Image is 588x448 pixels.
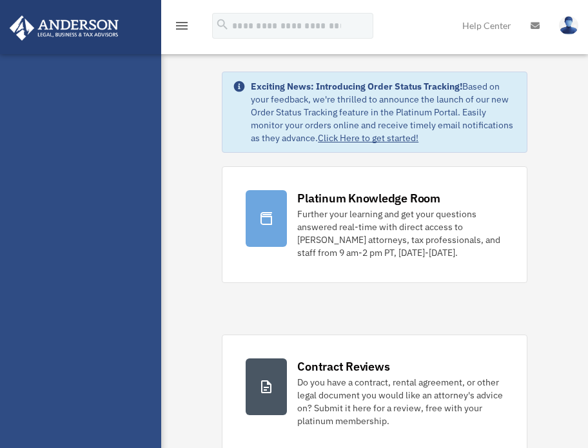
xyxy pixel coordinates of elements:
[559,16,578,35] img: User Pic
[297,358,389,375] div: Contract Reviews
[6,15,122,41] img: Anderson Advisors Platinum Portal
[318,132,418,144] a: Click Here to get started!
[174,18,190,34] i: menu
[297,376,504,427] div: Do you have a contract, rental agreement, or other legal document you would like an attorney's ad...
[297,190,440,206] div: Platinum Knowledge Room
[251,80,516,144] div: Based on your feedback, we're thrilled to announce the launch of our new Order Status Tracking fe...
[222,166,527,283] a: Platinum Knowledge Room Further your learning and get your questions answered real-time with dire...
[251,81,462,92] strong: Exciting News: Introducing Order Status Tracking!
[215,17,230,32] i: search
[297,208,504,259] div: Further your learning and get your questions answered real-time with direct access to [PERSON_NAM...
[174,23,190,34] a: menu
